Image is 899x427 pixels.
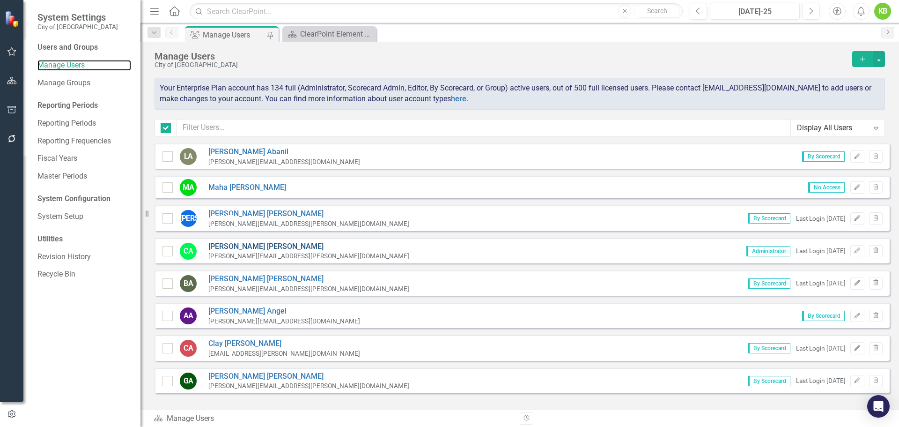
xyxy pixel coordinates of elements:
[208,209,409,219] a: [PERSON_NAME] [PERSON_NAME]
[796,279,846,288] div: Last Login [DATE]
[37,118,131,129] a: Reporting Periods
[802,151,845,162] span: By Scorecard
[746,246,790,256] span: Administrator
[37,153,131,164] a: Fiscal Years
[177,119,791,136] input: Filter Users...
[208,241,409,252] a: [PERSON_NAME] [PERSON_NAME]
[208,306,360,317] a: [PERSON_NAME] Angel
[802,311,845,321] span: By Scorecard
[208,274,409,285] a: [PERSON_NAME] [PERSON_NAME]
[808,182,845,193] span: No Access
[37,12,118,23] span: System Settings
[37,234,131,245] div: Utilities
[208,182,286,193] a: Maha [PERSON_NAME]
[713,6,796,17] div: [DATE]-25
[180,275,197,292] div: BA
[5,10,21,27] img: ClearPoint Strategy
[208,382,409,390] div: [PERSON_NAME][EMAIL_ADDRESS][PERSON_NAME][DOMAIN_NAME]
[37,252,131,262] a: Revision History
[37,42,131,53] div: Users and Groups
[208,252,409,261] div: [PERSON_NAME][EMAIL_ADDRESS][PERSON_NAME][DOMAIN_NAME]
[37,23,118,30] small: City of [GEOGRAPHIC_DATA]
[208,349,360,358] div: [EMAIL_ADDRESS][PERSON_NAME][DOMAIN_NAME]
[634,5,680,18] button: Search
[180,148,197,165] div: LA
[797,122,869,133] div: Display All Users
[37,269,131,280] a: Recycle Bin
[160,83,871,103] span: Your Enterprise Plan account has 134 full (Administrator, Scorecard Admin, Editor, By Scorecard, ...
[208,317,360,326] div: [PERSON_NAME][EMAIL_ADDRESS][DOMAIN_NAME]
[203,29,265,41] div: Manage Users
[451,94,466,103] a: here
[285,28,374,40] a: ClearPoint Element Definitions
[748,278,790,289] span: By Scorecard
[190,3,683,20] input: Search ClearPoint...
[37,100,131,111] div: Reporting Periods
[154,413,513,424] div: Manage Users
[37,136,131,147] a: Reporting Frequencies
[710,3,800,20] button: [DATE]-25
[180,373,197,390] div: GA
[796,247,846,255] div: Last Login [DATE]
[748,343,790,353] span: By Scorecard
[37,78,131,89] a: Manage Groups
[37,60,131,71] a: Manage Users
[37,211,131,222] a: System Setup
[37,171,131,182] a: Master Periods
[208,285,409,293] div: [PERSON_NAME][EMAIL_ADDRESS][PERSON_NAME][DOMAIN_NAME]
[208,219,409,228] div: [PERSON_NAME][EMAIL_ADDRESS][PERSON_NAME][DOMAIN_NAME]
[180,307,197,324] div: AA
[748,213,790,224] span: By Scorecard
[180,210,197,227] div: [PERSON_NAME]
[874,3,891,20] button: KB
[796,344,846,353] div: Last Login [DATE]
[180,179,197,196] div: MA
[796,376,846,385] div: Last Login [DATE]
[300,28,374,40] div: ClearPoint Element Definitions
[155,61,847,68] div: City of [GEOGRAPHIC_DATA]
[748,376,790,386] span: By Scorecard
[796,214,846,223] div: Last Login [DATE]
[208,371,409,382] a: [PERSON_NAME] [PERSON_NAME]
[155,51,847,61] div: Manage Users
[180,340,197,357] div: CA
[867,395,890,418] div: Open Intercom Messenger
[208,338,360,349] a: Clay [PERSON_NAME]
[180,243,197,260] div: CA
[647,7,667,15] span: Search
[208,147,360,157] a: [PERSON_NAME] Abanil
[37,194,131,204] div: System Configuration
[208,157,360,166] div: [PERSON_NAME][EMAIL_ADDRESS][DOMAIN_NAME]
